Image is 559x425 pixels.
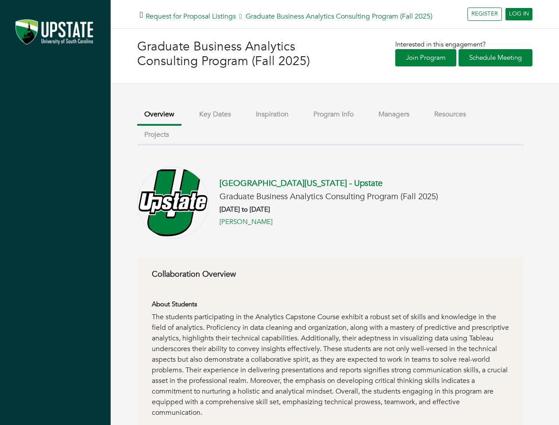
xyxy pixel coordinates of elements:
[395,39,532,50] p: Interested in this engagement?
[220,205,438,213] h6: [DATE] to [DATE]
[467,8,502,21] a: REGISTER
[152,300,509,308] h6: About Students
[427,105,473,124] button: Resources
[306,105,361,124] button: Program Info
[146,12,236,21] a: Request for Proposal Listings
[152,270,509,279] h6: Collaboration Overview
[137,105,181,126] button: Overview
[220,192,438,202] h5: Graduate Business Analytics Consulting Program (Fall 2025)
[137,167,209,239] img: USC_Upstate_Spartans_logo.svg.png
[220,178,382,189] a: [GEOGRAPHIC_DATA][US_STATE] - Upstate
[192,105,238,124] button: Key Dates
[152,312,509,418] div: The students participating in the Analytics Capstone Course exhibit a robust set of skills and kn...
[459,49,532,66] a: Schedule Meeting
[9,15,102,50] img: Screenshot%202024-05-21%20at%2011.01.47%E2%80%AFAM.png
[220,217,273,227] a: [PERSON_NAME]
[249,105,296,124] button: Inspiration
[137,39,335,69] h3: Graduate Business Analytics Consulting Program (Fall 2025)
[146,12,432,21] h5: Graduate Business Analytics Consulting Program (Fall 2025)
[505,8,532,20] a: LOG IN
[395,49,456,66] a: Join Program
[137,125,176,144] button: Projects
[371,105,416,124] button: Managers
